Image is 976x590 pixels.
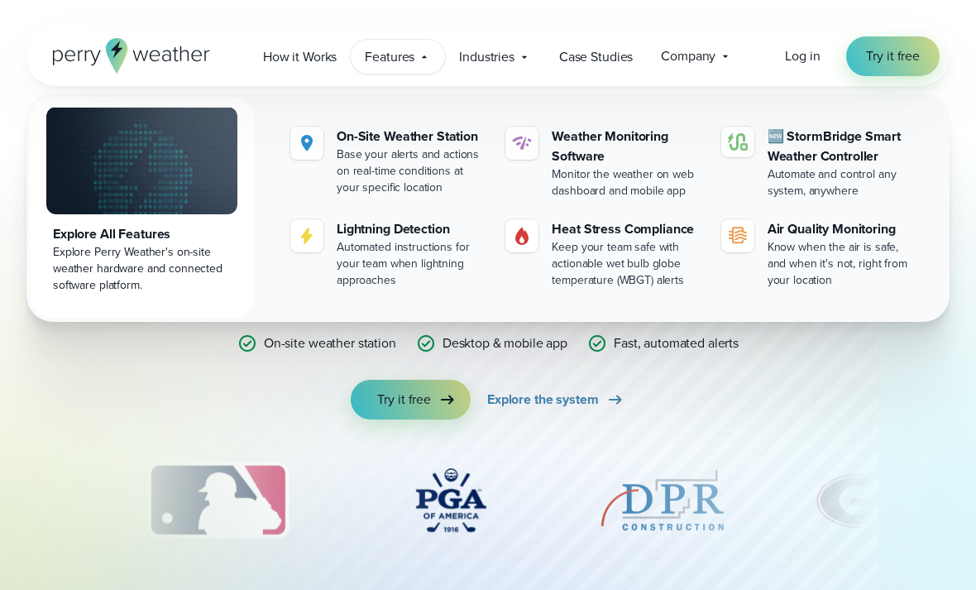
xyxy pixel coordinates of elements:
[728,226,748,246] img: aqi-icon.svg
[545,40,647,74] a: Case Studies
[337,146,486,196] div: Base your alerts and actions on real-time conditions at your specific location
[53,244,231,294] div: Explore Perry Weather's on-site weather hardware and connected software platform.
[106,459,871,550] div: slideshow
[264,333,396,353] p: On-site weather station
[297,133,317,153] img: Location.svg
[661,46,715,66] span: Company
[552,239,701,289] div: Keep your team safe with actionable wet bulb globe temperature (WBGT) alerts
[512,226,532,246] img: Gas.svg
[768,127,916,166] div: 🆕 StormBridge Smart Weather Controller
[785,46,820,65] span: Log in
[499,120,707,206] a: Weather Monitoring Software Monitor the weather on web dashboard and mobile app
[385,459,517,542] div: 4 of 12
[552,127,701,166] div: Weather Monitoring Software
[715,213,923,295] a: Air Quality Monitoring Know when the air is safe, and when it's not, right from your location
[377,390,431,410] span: Try it free
[846,36,940,76] a: Try it free
[443,333,567,353] p: Desktop & mobile app
[263,47,337,67] span: How it Works
[337,127,486,146] div: On-Site Weather Station
[351,380,471,420] a: Try it free
[284,120,492,203] a: On-Site Weather Station Base your alerts and actions on real-time conditions at your specific loc...
[487,390,599,410] span: Explore the system
[596,459,729,542] div: 5 of 12
[284,213,492,295] a: Lightning Detection Automated instructions for your team when lightning approaches
[499,213,707,295] a: Heat Stress Compliance Keep your team safe with actionable wet bulb globe temperature (WBGT) alerts
[728,133,748,151] img: stormbridge-icon-V6.svg
[297,226,317,246] img: lightning-icon.svg
[614,333,739,353] p: Fast, automated alerts
[808,459,910,542] img: University-of-Georgia.svg
[459,47,514,67] span: Industries
[53,224,231,244] div: Explore All Features
[385,459,517,542] img: PGA.svg
[249,40,351,74] a: How it Works
[512,133,532,153] img: software-icon.svg
[131,459,305,542] div: 3 of 12
[552,166,701,199] div: Monitor the weather on web dashboard and mobile app
[768,166,916,199] div: Automate and control any system, anywhere
[337,239,486,289] div: Automated instructions for your team when lightning approaches
[559,47,633,67] span: Case Studies
[866,46,920,66] span: Try it free
[785,46,820,66] a: Log in
[487,380,625,420] a: Explore the system
[768,219,916,239] div: Air Quality Monitoring
[337,219,486,239] div: Lightning Detection
[808,459,910,542] div: 6 of 12
[596,459,729,542] img: DPR-Construction.svg
[768,239,916,289] div: Know when the air is safe, and when it's not, right from your location
[715,120,923,206] a: 🆕 StormBridge Smart Weather Controller Automate and control any system, anywhere
[365,47,414,67] span: Features
[30,97,254,319] a: Explore All Features Explore Perry Weather's on-site weather hardware and connected software plat...
[552,219,701,239] div: Heat Stress Compliance
[131,459,305,542] img: MLB.svg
